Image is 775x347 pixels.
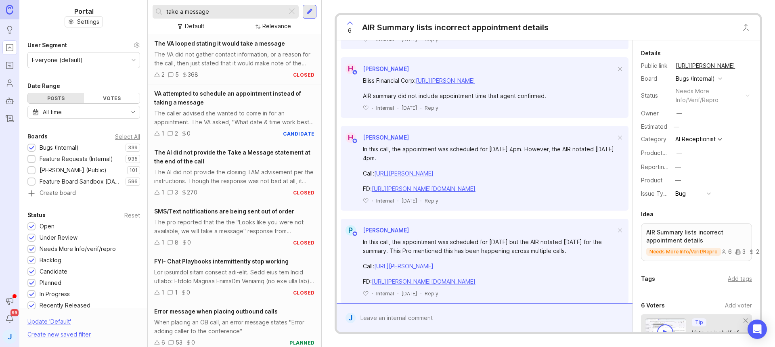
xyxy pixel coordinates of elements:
[154,268,315,286] div: Lor ipsumdol sitam consect adi-elit. Sedd eius tem Incid utlabo: Etdolo Magnaa EnimaDm Veniamq (n...
[402,198,417,204] time: [DATE]
[346,64,356,74] div: H
[175,288,178,297] div: 1
[191,338,195,347] div: 0
[154,40,285,47] span: The VA looped stating it would take a message
[148,143,321,202] a: The AI did not provide the Take a Message statement at the end of the callThe AI did not provide ...
[186,288,190,297] div: 0
[148,202,321,252] a: SMS/Text notifications are being sent out of orderThe pro reported that the the "Looks like you w...
[28,93,84,103] div: Posts
[725,301,752,310] div: Add voter
[128,156,138,162] p: 935
[293,239,315,246] div: closed
[676,74,715,83] div: Bugs (Internal)
[115,134,140,139] div: Select All
[363,262,616,271] div: Call:
[2,311,17,326] button: Notifications
[32,56,83,65] div: Everyone (default)
[641,301,665,310] div: 6 Voters
[641,209,654,219] div: Idea
[154,208,294,215] span: SMS/Text notifications are being sent out of order
[372,185,475,192] a: [URL][PERSON_NAME][DOMAIN_NAME]
[692,328,744,346] div: Vote on behalf of your users
[397,290,398,297] div: ·
[2,294,17,308] button: Announcements
[40,222,54,231] div: Open
[425,105,438,111] div: Reply
[372,278,475,285] a: [URL][PERSON_NAME][DOMAIN_NAME]
[175,238,178,247] div: 8
[27,132,48,141] div: Boards
[641,91,669,100] div: Status
[346,132,356,143] div: H
[363,92,616,100] div: AIR summary did not include appointment time that agent confirmed.
[293,71,315,78] div: closed
[40,290,70,299] div: In Progress
[675,176,681,185] div: —
[641,124,667,130] div: Estimated
[676,87,742,105] div: needs more info/verif/repro
[363,184,616,193] div: FD:
[641,61,669,70] div: Public link
[154,318,315,336] div: When placing an OB call, an error message states "Error adding caller to the conference"
[641,74,669,83] div: Board
[40,177,121,186] div: Feature Board Sandbox [DATE]
[362,22,549,33] div: AIR Summary lists incorrect appointment details
[40,256,61,265] div: Backlog
[65,16,103,27] button: Settings
[420,105,421,111] div: ·
[148,84,321,143] a: VA attempted to schedule an appointment instead of taking a messageThe caller advised she wanted ...
[130,167,138,173] p: 101
[154,90,301,106] span: VA attempted to schedule an appointment instead of taking a message
[27,190,140,197] a: Create board
[154,218,315,236] div: The pro reported that the the "Looks like you were not available, we will take a message" respons...
[40,267,67,276] div: Candidate
[677,109,682,118] div: —
[293,289,315,296] div: closed
[646,228,747,245] p: AIR Summary lists incorrect appointment details
[154,50,315,68] div: The VA did not gather contact information, or a reason for the call, then just stated that it wou...
[363,169,616,178] div: Call:
[176,338,182,347] div: 53
[352,231,358,237] img: member badge
[262,22,291,31] div: Relevance
[749,249,767,255] div: 2.1k
[341,64,409,74] a: H[PERSON_NAME]
[10,309,19,316] span: 99
[721,249,732,255] div: 6
[166,7,284,16] input: Search...
[641,163,684,170] label: Reporting Team
[748,320,767,339] div: Open Intercom Messenger
[77,18,99,26] span: Settings
[735,249,746,255] div: 3
[27,81,60,91] div: Date Range
[352,138,358,144] img: member badge
[649,249,718,255] p: needs more info/verif/repro
[2,329,17,344] button: J
[154,109,315,127] div: The caller advised she wanted to come in for an appointment. The VA asked, "What date & time work...
[128,178,138,185] p: 596
[187,129,191,138] div: 0
[372,197,373,204] div: ·
[2,94,17,108] a: Autopilot
[372,105,373,111] div: ·
[738,19,754,36] button: Close button
[154,258,289,265] span: FYI- Chat Playbooks intermittently stop working
[346,225,356,236] div: P
[374,170,434,177] a: [URL][PERSON_NAME]
[425,290,438,297] div: Reply
[376,290,394,297] div: Internal
[397,105,398,111] div: ·
[154,168,315,186] div: The AI did not provide the closing TAM advisement per the instructions. Though the response was n...
[2,76,17,90] a: Users
[161,70,165,79] div: 2
[675,163,681,171] div: —
[420,290,421,297] div: ·
[40,143,79,152] div: Bugs (Internal)
[363,145,616,163] div: In this call, the appointment was scheduled for [DATE] 4pm. However, the AIR notated [DATE] 4pm.
[40,233,77,242] div: Under Review
[154,308,278,315] span: Error message when placing outbound calls
[641,274,655,284] div: Tags
[425,197,438,204] div: Reply
[363,227,409,234] span: [PERSON_NAME]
